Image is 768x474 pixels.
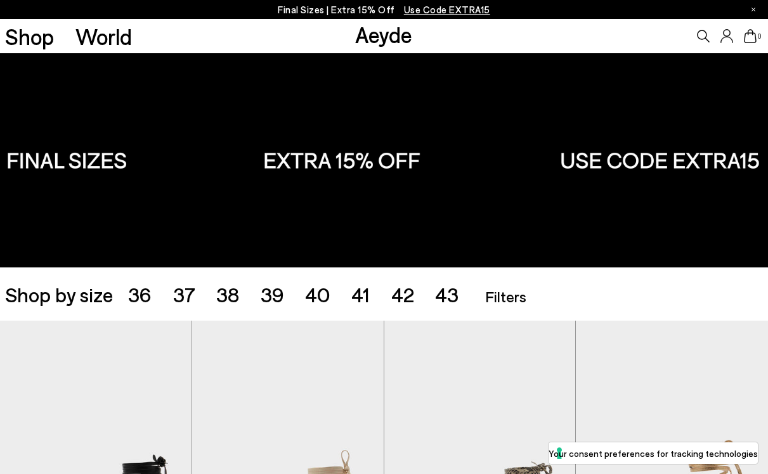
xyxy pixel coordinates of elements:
[173,282,195,306] span: 37
[435,282,459,306] span: 43
[5,25,54,48] a: Shop
[549,447,758,460] label: Your consent preferences for tracking technologies
[549,442,758,464] button: Your consent preferences for tracking technologies
[5,284,113,304] span: Shop by size
[278,2,490,18] p: Final Sizes | Extra 15% Off
[351,282,370,306] span: 41
[404,4,490,15] span: Navigate to /collections/ss25-final-sizes
[75,25,132,48] a: World
[391,282,414,306] span: 42
[757,33,763,40] span: 0
[261,282,284,306] span: 39
[744,29,757,43] a: 0
[305,282,330,306] span: 40
[128,282,152,306] span: 36
[355,21,412,48] a: Aeyde
[216,282,239,306] span: 38
[485,287,526,305] span: Filters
